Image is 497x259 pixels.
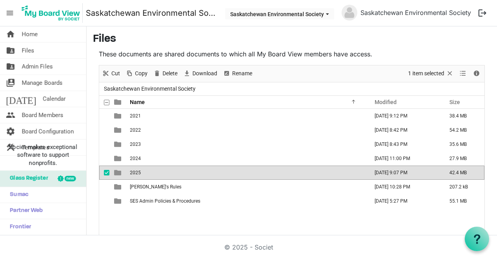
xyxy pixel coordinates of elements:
td: December 11, 2024 11:00 PM column header Modified [366,151,441,166]
button: Copy [124,69,149,78]
div: Details [470,65,483,82]
span: Board Members [22,107,63,123]
span: 2025 [130,170,141,175]
button: Details [471,69,482,78]
span: Glass Register [6,171,48,186]
span: 1 item selected [407,69,445,78]
button: Cut [101,69,122,78]
span: Modified [375,99,397,105]
span: Frontier [6,219,31,235]
span: Files [22,43,34,58]
a: Saskatchewan Environmental Society [357,5,474,20]
td: 42.4 MB is template cell column header Size [441,166,484,180]
div: Delete [150,65,180,82]
td: SES Admin Policies & Procedures is template cell column header Name [127,194,366,208]
span: 2024 [130,156,141,161]
span: Calendar [42,91,66,107]
td: Robert's Rules is template cell column header Name [127,180,366,194]
span: Sumac [6,187,28,203]
td: checkbox [99,151,109,166]
td: July 28, 2025 5:27 PM column header Modified [366,194,441,208]
td: 2025 is template cell column header Name [127,166,366,180]
div: new [65,176,76,181]
span: menu [2,6,17,20]
td: checkbox [99,194,109,208]
td: checkbox [99,180,109,194]
span: Rename [231,69,253,78]
button: Delete [152,69,179,78]
td: 2024 is template cell column header Name [127,151,366,166]
td: 2023 is template cell column header Name [127,137,366,151]
div: Download [180,65,220,82]
span: 2021 [130,113,141,119]
h3: Files [93,33,491,46]
div: Cut [99,65,123,82]
span: Download [192,69,218,78]
span: 2022 [130,127,141,133]
td: checkbox [99,123,109,137]
img: My Board View Logo [19,3,83,23]
td: June 12, 2024 8:42 PM column header Modified [366,123,441,137]
td: checkbox [99,166,109,180]
a: © 2025 - Societ [224,243,273,251]
td: checkbox [99,109,109,123]
span: Home [22,26,38,42]
td: 27.9 MB is template cell column header Size [441,151,484,166]
td: August 19, 2025 9:07 PM column header Modified [366,166,441,180]
img: no-profile-picture.svg [342,5,357,20]
span: Name [130,99,145,105]
span: [PERSON_NAME]'s Rules [130,184,181,190]
span: Saskatchewan Environmental Society [102,84,197,94]
td: is template cell column header type [109,166,127,180]
span: folder_shared [6,43,15,58]
span: [DATE] [6,91,36,107]
td: 38.4 MB is template cell column header Size [441,109,484,123]
td: 2022 is template cell column header Name [127,123,366,137]
span: folder_shared [6,59,15,75]
span: Size [449,99,460,105]
td: July 04, 2022 9:12 PM column header Modified [366,109,441,123]
span: home [6,26,15,42]
span: Partner Web [6,203,43,219]
td: 54.2 MB is template cell column header Size [441,123,484,137]
button: logout [474,5,491,21]
span: settings [6,123,15,139]
td: is template cell column header type [109,109,127,123]
td: September 29, 2021 10:28 PM column header Modified [366,180,441,194]
span: switch_account [6,75,15,91]
td: 207.2 kB is template cell column header Size [441,180,484,194]
td: 55.1 MB is template cell column header Size [441,194,484,208]
span: Cut [111,69,121,78]
span: Admin Files [22,59,53,75]
button: Saskatchewan Environmental Society dropdownbutton [225,8,334,19]
p: These documents are shared documents to which all My Board View members have access. [99,49,485,59]
div: Rename [220,65,255,82]
td: is template cell column header type [109,123,127,137]
a: My Board View Logo [19,3,86,23]
span: Delete [162,69,178,78]
span: Societ makes exceptional software to support nonprofits. [4,143,83,167]
span: Copy [134,69,148,78]
span: 2023 [130,142,141,147]
div: Clear selection [405,65,456,82]
td: 2021 is template cell column header Name [127,109,366,123]
td: is template cell column header type [109,194,127,208]
span: SES Admin Policies & Procedures [130,198,200,204]
span: Manage Boards [22,75,63,91]
button: Rename [222,69,254,78]
td: is template cell column header type [109,151,127,166]
div: View [456,65,470,82]
div: Copy [123,65,150,82]
button: View dropdownbutton [458,69,467,78]
td: is template cell column header type [109,180,127,194]
td: checkbox [99,137,109,151]
a: Saskatchewan Environmental Society [86,5,217,21]
button: Selection [407,69,455,78]
td: is template cell column header type [109,137,127,151]
button: Download [182,69,219,78]
td: 35.6 MB is template cell column header Size [441,137,484,151]
span: people [6,107,15,123]
td: June 12, 2024 8:43 PM column header Modified [366,137,441,151]
span: Board Configuration [22,123,74,139]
